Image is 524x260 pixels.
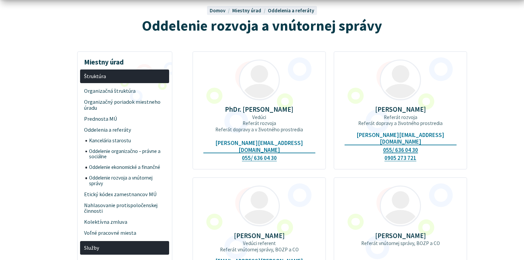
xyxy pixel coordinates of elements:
[84,71,165,82] span: Štruktúra
[84,200,165,217] span: Nahlasovanie protispoločenskej činnosti
[80,228,169,239] a: Voľné pracovné miesta
[80,217,169,228] a: Kolektívna zmluva
[203,240,315,252] p: Vedúci referent Referát vnútornej správy, BOZP a CO
[80,124,169,135] a: Oddelenia a referáty
[89,162,165,173] span: Oddelenie ekonomické a finančné
[345,232,457,239] p: [PERSON_NAME]
[89,135,165,146] span: Kancelária starostu
[80,189,169,200] a: Etický kódex zamestnancov MÚ
[384,155,416,162] a: 0905 273 721
[345,114,457,126] p: Referát rozvoja Referát dopravy a životného prostredia
[345,132,457,145] a: [PERSON_NAME][EMAIL_ADDRESS][DOMAIN_NAME]
[268,7,314,14] a: Oddelenia a referáty
[80,69,169,83] a: Štruktúra
[210,7,232,14] a: Domov
[80,241,169,255] a: Služby
[232,7,268,14] a: Miestny úrad
[85,146,169,162] a: Oddelenie organizačno – právne a sociálne
[80,200,169,217] a: Nahlasovanie protispoločenskej činnosti
[80,85,169,96] a: Organizačná štruktúra
[84,85,165,96] span: Organizačná štruktúra
[142,16,382,35] span: Oddelenie rozvoja a vnútornej správy
[89,173,165,189] span: Oddelenie rozvoja a vnútornej správy
[80,96,169,113] a: Organizačný poriadok miestneho úradu
[345,240,457,246] p: Referát vnútornej správy, BOZP a CO
[203,105,315,113] p: PhDr. [PERSON_NAME]
[210,7,226,14] span: Domov
[80,53,169,67] h3: Miestny úrad
[80,113,169,124] a: Prednosta MÚ
[84,113,165,124] span: Prednosta MÚ
[85,135,169,146] a: Kancelária starostu
[84,124,165,135] span: Oddelenia a referáty
[203,114,315,133] p: Vedúci Referát rozvoja Referát dopravy a v životného prostredia
[345,105,457,113] p: [PERSON_NAME]
[84,228,165,239] span: Voľné pracovné miesta
[85,162,169,173] a: Oddelenie ekonomické a finančné
[84,217,165,228] span: Kolektívna zmluva
[242,155,277,162] a: 055/ 636 04 30
[85,173,169,189] a: Oddelenie rozvoja a vnútornej správy
[84,242,165,253] span: Služby
[84,189,165,200] span: Etický kódex zamestnancov MÚ
[89,146,165,162] span: Oddelenie organizačno – právne a sociálne
[84,96,165,113] span: Organizačný poriadok miestneho úradu
[232,7,261,14] span: Miestny úrad
[383,147,418,154] a: 055/ 636 04 30
[203,232,315,239] p: [PERSON_NAME]
[203,140,315,153] a: [PERSON_NAME][EMAIL_ADDRESS][DOMAIN_NAME]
